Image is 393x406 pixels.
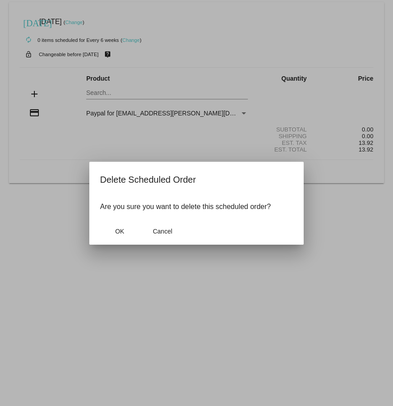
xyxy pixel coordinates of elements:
span: Cancel [153,228,172,235]
h2: Delete Scheduled Order [100,172,293,187]
p: Are you sure you want to delete this scheduled order? [100,203,293,211]
button: Close dialog [100,223,139,239]
span: OK [115,228,124,235]
button: Close dialog [143,223,182,239]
